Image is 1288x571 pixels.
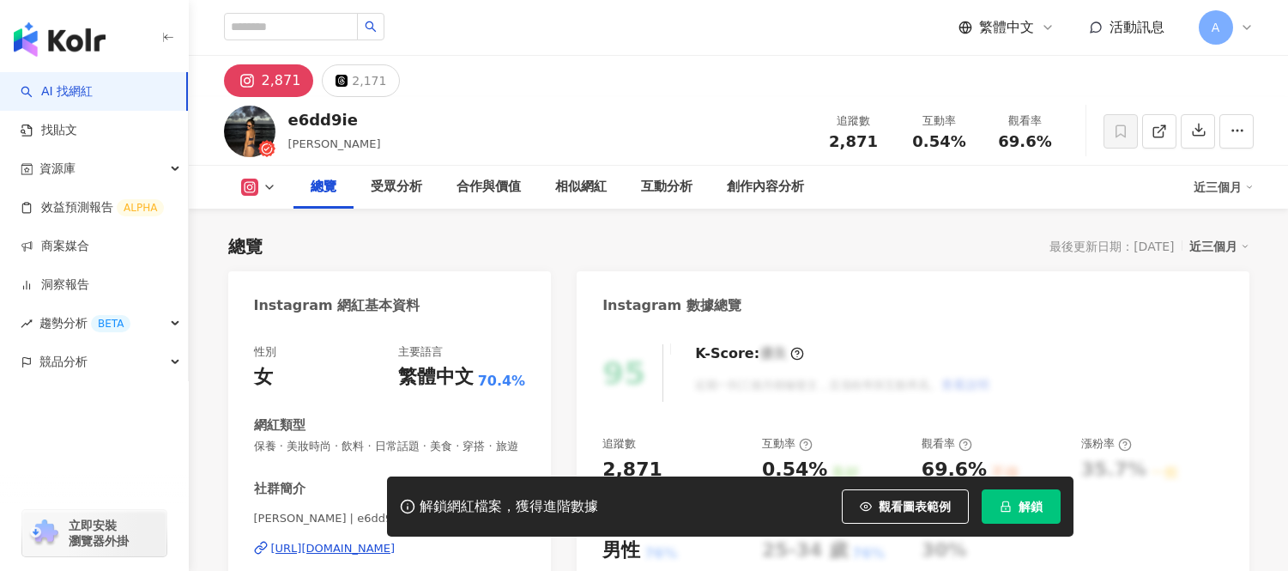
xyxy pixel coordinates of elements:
[922,457,987,483] div: 69.6%
[821,112,886,130] div: 追蹤數
[762,457,827,483] div: 0.54%
[398,364,474,391] div: 繁體中文
[979,18,1034,37] span: 繁體中文
[602,436,636,452] div: 追蹤數
[21,238,89,255] a: 商案媒合
[352,69,386,93] div: 2,171
[1189,235,1249,258] div: 近三個月
[922,436,972,452] div: 觀看率
[602,538,640,564] div: 男性
[478,372,526,391] span: 70.4%
[602,296,741,315] div: Instagram 數據總覽
[262,69,301,93] div: 2,871
[879,500,951,513] span: 觀看圖表範例
[254,344,276,360] div: 性別
[39,149,76,188] span: 資源庫
[288,109,381,131] div: e6dd9ie
[271,541,396,556] div: [URL][DOMAIN_NAME]
[762,436,813,452] div: 互動率
[322,64,400,97] button: 2,171
[21,318,33,330] span: rise
[829,132,878,150] span: 2,871
[254,416,305,434] div: 網紅類型
[982,489,1061,524] button: 解鎖
[1110,19,1164,35] span: 活動訊息
[254,439,526,454] span: 保養 · 美妝時尚 · 飲料 · 日常話題 · 美食 · 穿搭 · 旅遊
[1194,173,1254,201] div: 近三個月
[288,137,381,150] span: [PERSON_NAME]
[1081,436,1132,452] div: 漲粉率
[365,21,377,33] span: search
[254,296,420,315] div: Instagram 網紅基本資料
[14,22,106,57] img: logo
[641,177,692,197] div: 互動分析
[21,276,89,294] a: 洞察報告
[27,519,61,547] img: chrome extension
[22,510,166,556] a: chrome extension立即安裝 瀏覽器外掛
[228,234,263,258] div: 總覽
[254,364,273,391] div: 女
[912,133,965,150] span: 0.54%
[907,112,972,130] div: 互動率
[39,304,130,343] span: 趨勢分析
[727,177,804,197] div: 創作內容分析
[1049,240,1174,253] div: 最後更新日期：[DATE]
[998,133,1051,150] span: 69.6%
[602,457,662,483] div: 2,871
[420,498,598,516] div: 解鎖網紅檔案，獲得進階數據
[555,177,607,197] div: 相似網紅
[69,518,129,549] span: 立即安裝 瀏覽器外掛
[254,541,526,556] a: [URL][DOMAIN_NAME]
[993,112,1058,130] div: 觀看率
[311,177,336,197] div: 總覽
[1212,18,1220,37] span: A
[457,177,521,197] div: 合作與價值
[224,106,275,157] img: KOL Avatar
[91,315,130,332] div: BETA
[371,177,422,197] div: 受眾分析
[39,343,88,381] span: 競品分析
[224,64,314,97] button: 2,871
[398,344,443,360] div: 主要語言
[21,199,164,216] a: 效益預測報告ALPHA
[21,83,93,100] a: searchAI 找網紅
[695,344,804,363] div: K-Score :
[842,489,969,524] button: 觀看圖表範例
[21,122,77,139] a: 找貼文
